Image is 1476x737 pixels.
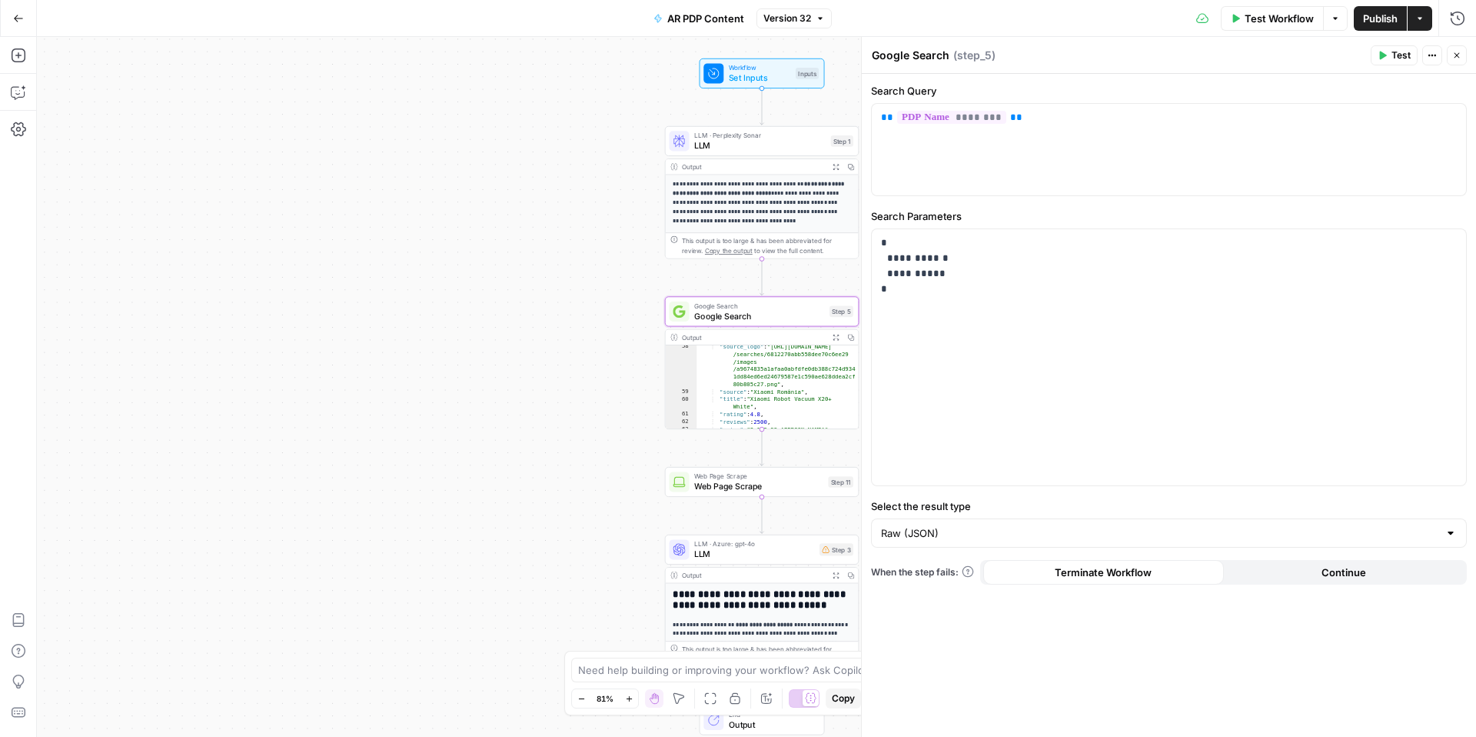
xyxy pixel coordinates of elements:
div: Output [682,332,825,342]
div: 63 [666,425,697,433]
span: Continue [1321,565,1366,580]
button: AR PDP Content [644,6,753,31]
label: Search Parameters [871,208,1467,224]
div: 62 [666,418,697,425]
span: Test [1391,48,1411,62]
span: Workflow [729,63,791,73]
div: Step 3 [819,543,853,555]
div: 59 [666,388,697,395]
span: 81% [597,692,613,705]
a: When the step fails: [871,565,974,579]
button: Version 32 [756,8,832,28]
span: Copy the output [705,247,753,255]
span: Web Page Scrape [694,472,823,482]
span: Version 32 [763,12,811,25]
g: Edge from start to step_1 [760,88,764,125]
button: Test Workflow [1221,6,1323,31]
g: Edge from step_11 to step_3 [760,497,764,533]
input: Raw (JSON) [881,525,1438,541]
div: Google SearchGoogle SearchStep 5Output "source_logo":"[URL][DOMAIN_NAME] /searches/6812270abb558d... [665,296,859,429]
g: Edge from step_5 to step_11 [760,429,764,465]
span: Web Page Scrape [694,480,823,492]
div: Step 1 [831,135,853,147]
textarea: Google Search [872,48,949,63]
button: Test [1371,45,1418,65]
label: Select the result type [871,499,1467,514]
div: Inputs [796,68,819,79]
span: ( step_5 ) [953,48,996,63]
div: Step 5 [829,306,853,318]
span: Google Search [694,301,824,311]
div: 58 [666,343,697,389]
button: Continue [1224,560,1464,585]
button: Copy [826,689,861,709]
div: This output is too large & has been abbreviated for review. to view the full content. [682,644,853,664]
span: Terminate Workflow [1055,565,1152,580]
g: Edge from step_1 to step_5 [760,259,764,295]
div: 60 [666,395,697,411]
span: Google Search [694,309,824,322]
span: Publish [1363,11,1398,26]
div: 61 [666,411,697,419]
span: LLM · Azure: gpt-4o [694,539,814,549]
span: Copy [832,692,855,705]
span: AR PDP Content [667,11,744,26]
div: EndOutput [665,705,859,735]
span: LLM [694,139,826,152]
div: Web Page ScrapeWeb Page ScrapeStep 11 [665,467,859,497]
div: Step 11 [828,476,853,488]
span: Set Inputs [729,72,791,84]
span: LLM [694,548,814,560]
div: Output [682,570,825,580]
label: Search Query [871,83,1467,98]
span: Output [729,719,814,731]
div: Output [682,162,825,172]
div: WorkflowSet InputsInputs [665,58,859,88]
div: This output is too large & has been abbreviated for review. to view the full content. [682,235,853,255]
span: Test Workflow [1245,11,1314,26]
button: Publish [1354,6,1407,31]
span: LLM · Perplexity Sonar [694,131,826,141]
